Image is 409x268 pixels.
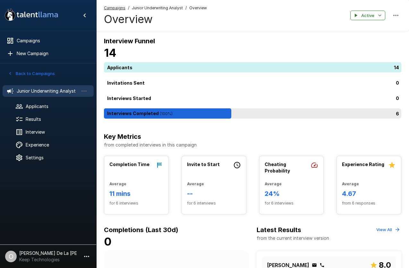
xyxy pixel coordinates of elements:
b: Average [342,181,359,186]
b: Average [265,181,282,186]
h6: 4.67 [342,188,396,199]
b: Completions (Last 30d) [104,226,178,234]
p: 14 [394,64,399,71]
b: Interview Funnel [104,37,155,45]
span: for 6 interviews [187,200,241,206]
span: for 6 interviews [109,200,163,206]
b: Completion Time [109,162,149,167]
b: 14 [104,46,116,59]
span: / [185,5,187,11]
p: from the current interview version [257,235,329,241]
u: Campaigns [104,5,125,10]
span: Overview [189,5,207,11]
p: 0 [396,95,399,102]
div: Click to copy [320,263,325,268]
h6: 24% [265,188,319,199]
div: Click to copy [312,263,317,268]
b: Average [109,181,126,186]
span: / [128,5,129,11]
h6: -- [187,188,241,199]
span: for 6 interviews [265,200,319,206]
b: Key Metrics [104,133,141,140]
b: Average [187,181,204,186]
b: Cheating Probability [265,162,290,173]
span: Junior Underwriting Analyst [132,5,183,11]
p: 6 [396,110,399,117]
span: from 6 responses [342,200,396,206]
p: 0 [396,80,399,86]
h4: Overview [104,13,207,26]
b: Invite to Start [187,162,220,167]
b: Experience Rating [342,162,384,167]
button: View All [375,225,401,235]
h6: 11 mins [109,188,163,199]
p: from completed interviews in this campaign [104,142,401,148]
button: Active [350,11,385,21]
b: 0 [104,235,112,248]
b: Latest Results [257,226,301,234]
